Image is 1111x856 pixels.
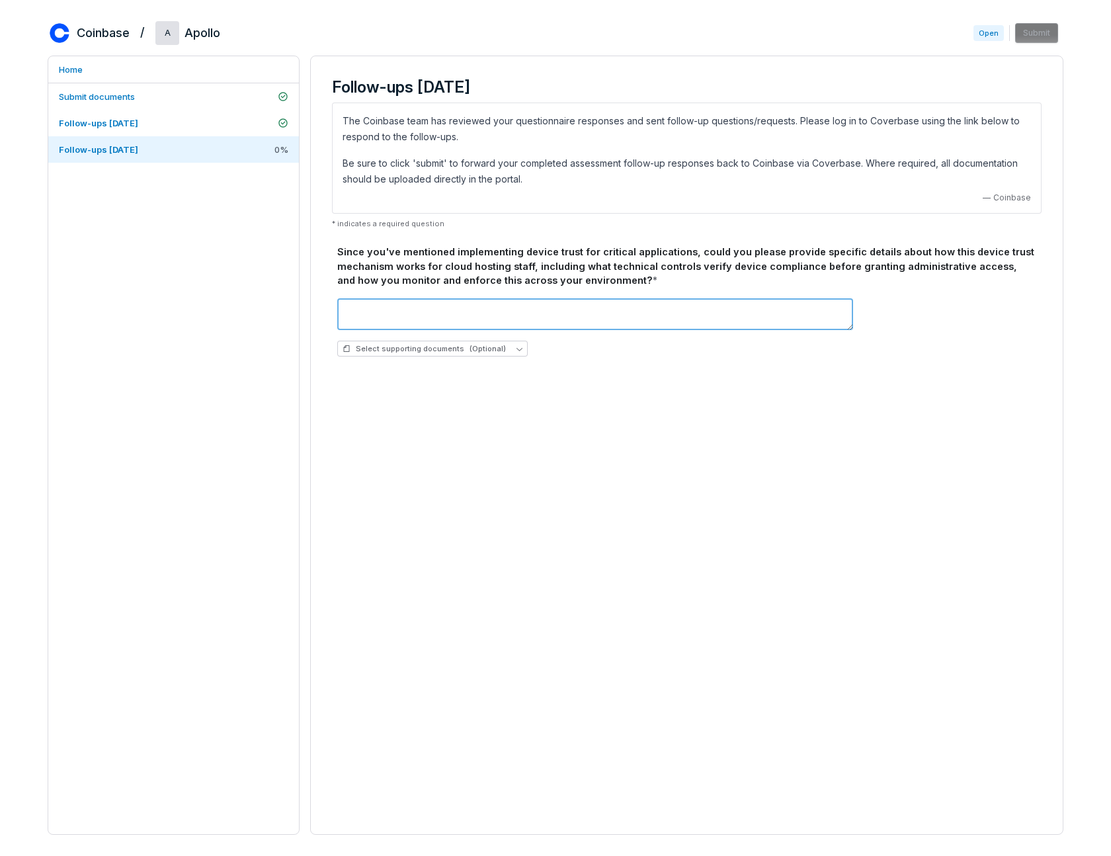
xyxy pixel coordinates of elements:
span: 0 % [274,144,288,155]
span: Follow-ups [DATE] [59,144,138,155]
span: Submit documents [59,91,135,102]
h2: Coinbase [77,24,130,42]
h3: Follow-ups [DATE] [332,77,1042,97]
span: (Optional) [470,344,506,354]
p: Be sure to click 'submit' to forward your completed assessment follow-up responses back to Coinba... [343,155,1031,187]
a: Follow-ups [DATE] [48,110,299,136]
div: Since you've mentioned implementing device trust for critical applications, could you please prov... [337,245,1036,288]
span: Coinbase [993,193,1031,203]
span: Open [973,25,1004,41]
a: Submit documents [48,83,299,110]
span: Follow-ups [DATE] [59,118,138,128]
a: Home [48,56,299,83]
a: Follow-ups [DATE]0% [48,136,299,163]
span: Select supporting documents [343,344,506,354]
h2: Apollo [185,24,220,42]
span: — [983,193,991,203]
p: * indicates a required question [332,219,1042,229]
h2: / [140,21,145,41]
p: The Coinbase team has reviewed your questionnaire responses and sent follow-up questions/requests... [343,113,1031,145]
